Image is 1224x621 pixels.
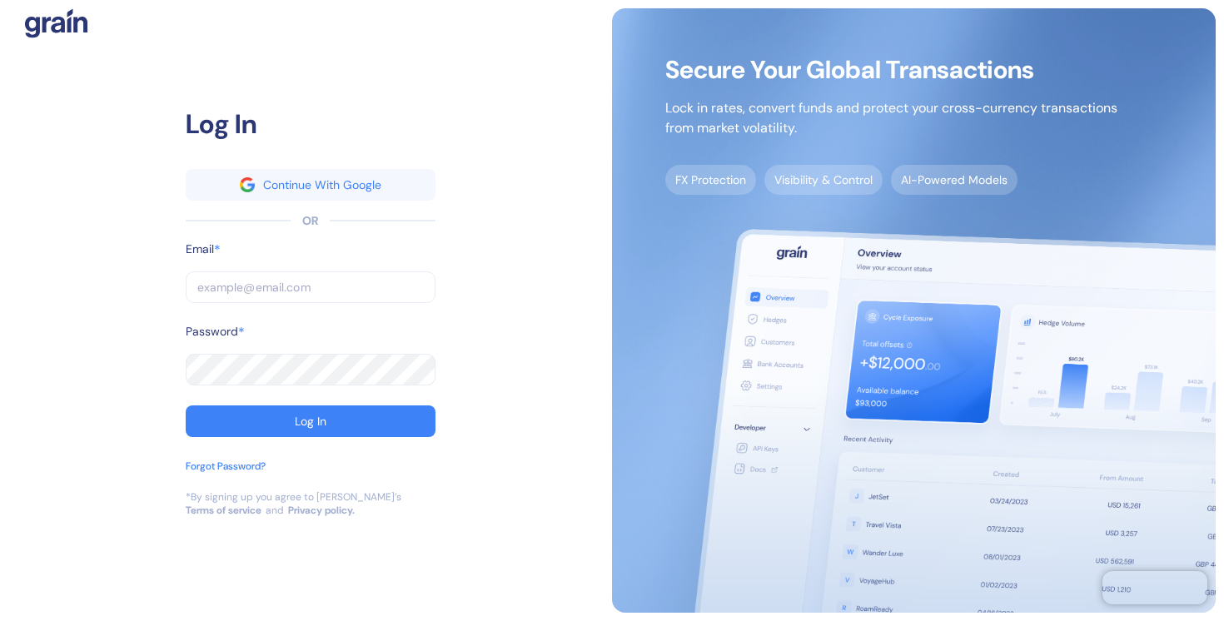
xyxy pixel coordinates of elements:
button: Log In [186,405,435,437]
img: google [240,177,255,192]
button: googleContinue With Google [186,169,435,201]
input: example@email.com [186,271,435,303]
a: Terms of service [186,504,261,517]
span: AI-Powered Models [891,165,1018,195]
div: *By signing up you agree to [PERSON_NAME]’s [186,490,401,504]
a: Privacy policy. [288,504,355,517]
button: Forgot Password? [186,459,266,490]
div: Forgot Password? [186,459,266,474]
div: Continue With Google [263,179,381,191]
span: FX Protection [665,165,756,195]
span: Visibility & Control [764,165,883,195]
div: Log In [186,104,435,144]
div: Log In [295,415,326,427]
img: signup-main-image [612,8,1216,613]
label: Password [186,323,238,340]
div: and [266,504,284,517]
label: Email [186,241,214,258]
span: Secure Your Global Transactions [665,62,1117,78]
p: Lock in rates, convert funds and protect your cross-currency transactions from market volatility. [665,98,1117,138]
iframe: Chatra live chat [1102,571,1207,604]
div: OR [302,212,318,230]
img: logo [25,8,87,38]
